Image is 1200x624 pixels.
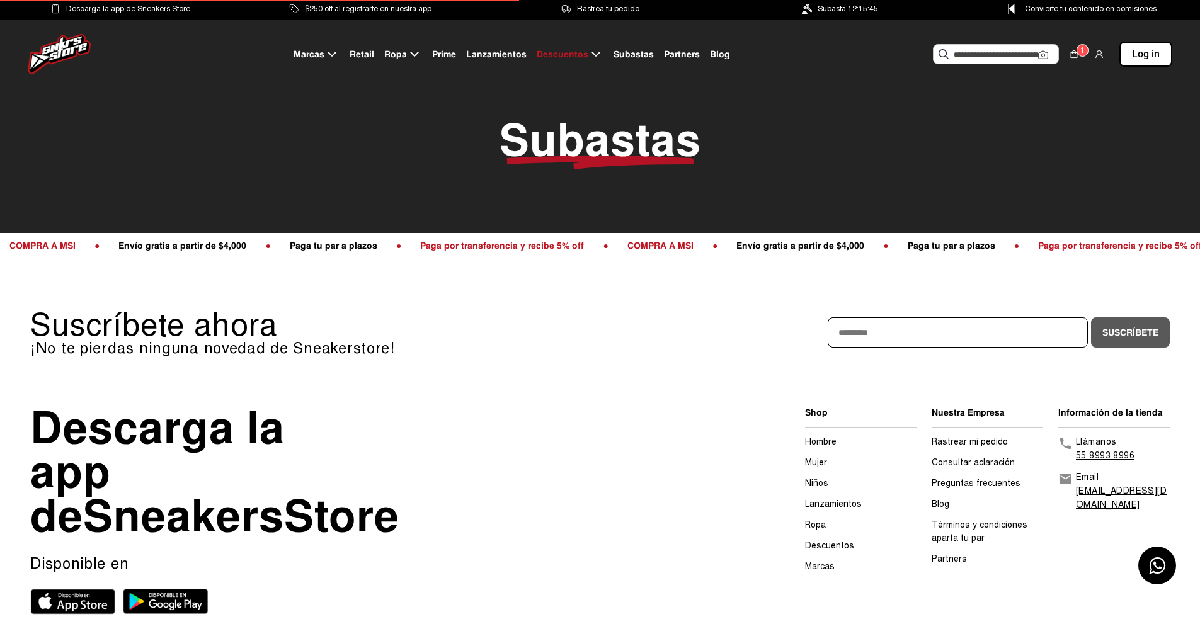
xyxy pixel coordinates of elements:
[1076,450,1134,461] a: 55 8993 8996
[805,478,828,489] a: Niños
[350,48,374,61] span: Retail
[384,48,407,61] span: Ropa
[805,519,826,530] a: Ropa
[805,436,837,447] a: Hombre
[932,406,1043,419] li: Nuestra Empresa
[1076,435,1134,449] p: Llámanos
[1058,470,1170,512] a: Email[EMAIL_ADDRESS][DOMAIN_NAME]
[805,540,854,551] a: Descuentos
[30,341,600,356] p: ¡No te pierdas ninguna novedad de Sneakerstore!
[671,240,695,251] span: ●
[932,478,1020,489] a: Preguntas frecuentes
[66,2,190,16] span: Descarga la app de Sneakers Store
[614,48,654,61] span: Subastas
[577,2,639,16] span: Rastrea tu pedido
[30,589,115,615] img: App store sneakerstore
[805,457,827,468] a: Mujer
[1094,49,1104,59] img: user
[248,240,355,251] span: Paga tu par a plazos
[1058,406,1170,419] li: Información de la tienda
[83,488,284,545] span: Sneakers
[1003,4,1019,14] img: Control Point Icon
[973,240,997,251] span: ●
[586,240,671,251] span: COMPRA A MSI
[805,561,835,572] a: Marcas
[932,553,967,564] a: Partners
[1025,2,1157,16] span: Convierte tu contenido en comisiones
[932,499,949,509] a: Blog
[562,240,586,251] span: ●
[695,240,842,251] span: Envío gratis a partir de $4,000
[932,457,1015,468] a: Consultar aclaración
[932,519,1027,543] a: Términos y condiciones aparta tu par
[28,34,91,74] img: logo
[664,48,700,61] span: Partners
[805,499,862,509] a: Lanzamientos
[1069,49,1079,59] img: shopping
[379,240,562,251] span: Paga por transferencia y recibe 5% off
[30,406,314,538] div: Descarga la app de Store
[123,589,208,614] img: Play store sneakerstore
[537,48,588,61] span: Descuentos
[1091,317,1170,348] button: Suscríbete
[500,112,701,169] span: Subastas
[997,240,1180,251] span: Paga por transferencia y recibe 5% off
[866,240,973,251] span: Paga tu par a plazos
[30,309,600,341] p: Suscríbete ahora
[939,49,949,59] img: Buscar
[355,240,379,251] span: ●
[842,240,866,251] span: ●
[818,2,878,16] span: Subasta 12:15:45
[224,240,248,251] span: ●
[932,436,1008,447] a: Rastrear mi pedido
[294,48,324,61] span: Marcas
[1076,470,1170,484] p: Email
[1058,435,1170,463] a: Llámanos55 8993 8996
[305,2,431,16] span: $250 off al registrarte en nuestra app
[805,406,917,419] li: Shop
[710,48,730,61] span: Blog
[1077,44,1089,57] div: 1
[466,48,527,61] span: Lanzamientos
[1038,50,1048,60] img: Cámara
[30,553,480,574] p: Disponible en
[1132,47,1160,62] span: Log in
[1076,484,1170,512] p: [EMAIL_ADDRESS][DOMAIN_NAME]
[432,48,456,61] span: Prime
